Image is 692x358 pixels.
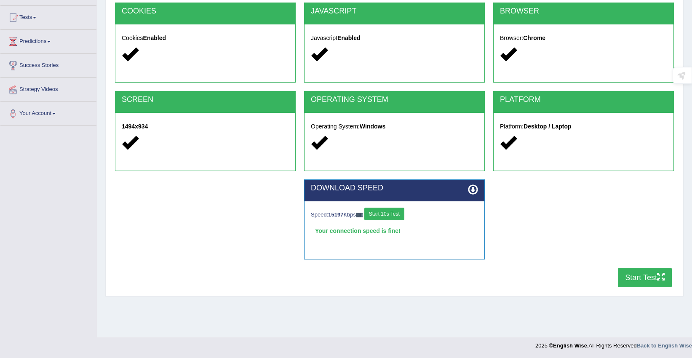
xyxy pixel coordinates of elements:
[364,208,404,220] button: Start 10s Test
[500,7,667,16] h2: BROWSER
[618,268,672,287] button: Start Test
[337,35,360,41] strong: Enabled
[523,35,545,41] strong: Chrome
[311,208,478,222] div: Speed: Kbps
[311,184,478,192] h2: DOWNLOAD SPEED
[500,96,667,104] h2: PLATFORM
[311,224,478,237] div: Your connection speed is fine!
[535,337,692,350] div: 2025 © All Rights Reserved
[311,96,478,104] h2: OPERATING SYSTEM
[0,30,96,51] a: Predictions
[0,102,96,123] a: Your Account
[553,342,588,349] strong: English Wise.
[500,35,667,41] h5: Browser:
[311,35,478,41] h5: Javascript
[122,7,289,16] h2: COOKIES
[500,123,667,130] h5: Platform:
[328,211,343,218] strong: 15197
[637,342,692,349] a: Back to English Wise
[524,123,572,130] strong: Desktop / Laptop
[356,213,363,217] img: ajax-loader-fb-connection.gif
[122,96,289,104] h2: SCREEN
[311,7,478,16] h2: JAVASCRIPT
[143,35,166,41] strong: Enabled
[360,123,385,130] strong: Windows
[311,123,478,130] h5: Operating System:
[0,6,96,27] a: Tests
[122,123,148,130] strong: 1494x934
[0,54,96,75] a: Success Stories
[0,78,96,99] a: Strategy Videos
[122,35,289,41] h5: Cookies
